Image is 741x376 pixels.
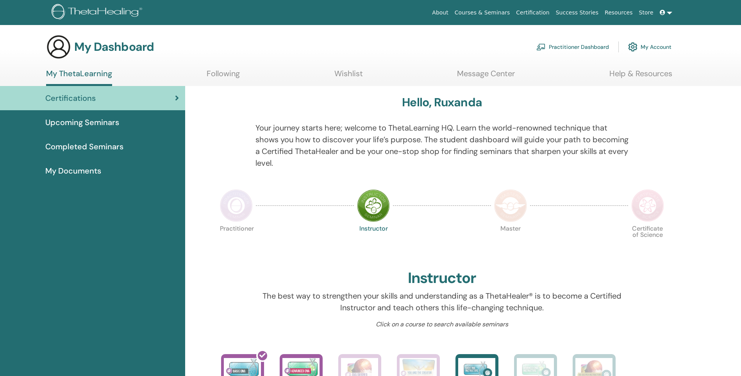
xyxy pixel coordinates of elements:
[220,226,253,258] p: Practitioner
[255,290,629,313] p: The best way to strengthen your skills and understanding as a ThetaHealer® is to become a Certifi...
[45,141,123,152] span: Completed Seminars
[207,69,240,84] a: Following
[457,69,515,84] a: Message Center
[45,165,101,177] span: My Documents
[628,40,637,54] img: cog.svg
[494,189,527,222] img: Master
[255,320,629,329] p: Click on a course to search available seminars
[452,5,513,20] a: Courses & Seminars
[602,5,636,20] a: Resources
[494,226,527,258] p: Master
[536,38,609,56] a: Practitioner Dashboard
[45,116,119,128] span: Upcoming Seminars
[402,95,482,109] h3: Hello, Ruxanda
[74,40,154,54] h3: My Dashboard
[429,5,451,20] a: About
[52,4,145,21] img: logo.png
[334,69,363,84] a: Wishlist
[46,69,112,86] a: My ThetaLearning
[255,122,629,169] p: Your journey starts here; welcome to ThetaLearning HQ. Learn the world-renowned technique that sh...
[631,189,664,222] img: Certificate of Science
[408,269,476,287] h2: Instructor
[609,69,672,84] a: Help & Resources
[636,5,657,20] a: Store
[357,189,390,222] img: Instructor
[357,226,390,258] p: Instructor
[536,43,546,50] img: chalkboard-teacher.svg
[631,226,664,258] p: Certificate of Science
[220,189,253,222] img: Practitioner
[628,38,671,56] a: My Account
[553,5,602,20] a: Success Stories
[513,5,552,20] a: Certification
[45,92,96,104] span: Certifications
[46,34,71,59] img: generic-user-icon.jpg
